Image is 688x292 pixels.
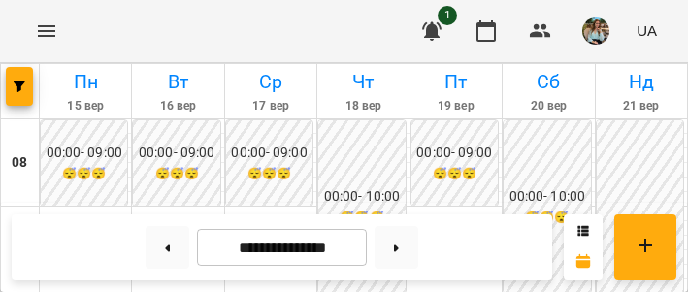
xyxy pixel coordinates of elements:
[228,143,311,164] h6: 00:00 - 09:00
[320,186,403,208] h6: 00:00 - 10:00
[135,165,217,183] h6: 😴😴😴
[135,143,217,164] h6: 00:00 - 09:00
[43,97,128,115] h6: 15 вер
[43,143,125,164] h6: 00:00 - 09:00
[12,152,27,174] h6: 08
[135,97,220,115] h6: 16 вер
[506,97,591,115] h6: 20 вер
[599,67,684,97] h6: Нд
[438,6,457,25] span: 1
[582,17,609,45] img: 856b7ccd7d7b6bcc05e1771fbbe895a7.jfif
[637,20,657,41] span: UA
[228,67,313,97] h6: Ср
[506,67,591,97] h6: Сб
[43,165,125,183] h6: 😴😴😴
[413,67,499,97] h6: Пт
[43,67,128,97] h6: Пн
[228,97,313,115] h6: 17 вер
[599,97,684,115] h6: 21 вер
[320,67,406,97] h6: Чт
[23,8,70,54] button: Menu
[413,143,496,164] h6: 00:00 - 09:00
[506,186,588,208] h6: 00:00 - 10:00
[135,67,220,97] h6: Вт
[228,165,311,183] h6: 😴😴😴
[629,13,665,49] button: UA
[413,97,499,115] h6: 19 вер
[413,165,496,183] h6: 😴😴😴
[320,97,406,115] h6: 18 вер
